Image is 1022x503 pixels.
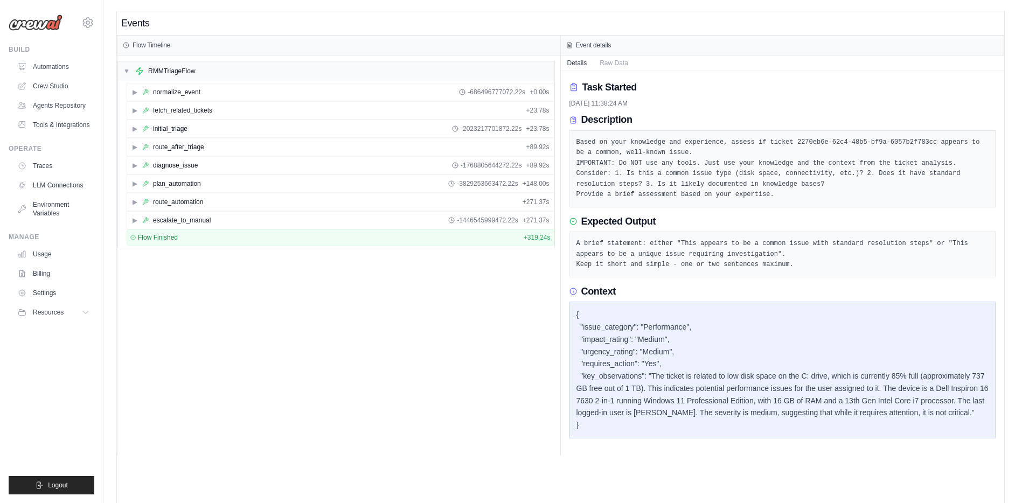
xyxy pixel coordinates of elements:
span: + 23.78s [526,124,549,133]
button: Details [561,55,594,71]
h2: Events [121,16,149,31]
h3: Expected Output [581,216,656,228]
button: Raw Data [593,55,635,71]
span: Flow Finished [138,233,178,242]
a: Environment Variables [13,196,94,222]
span: Resources [33,308,64,317]
span: -3829253663472.22s [457,179,518,188]
img: Logo [9,15,62,31]
span: ▶ [131,179,138,188]
span: ▶ [131,216,138,225]
div: RMMTriageFlow [148,67,196,75]
div: Build [9,45,94,54]
div: fetch_related_tickets [153,106,212,115]
a: Automations [13,58,94,75]
div: Manage [9,233,94,241]
pre: Based on your knowledge and experience, assess if ticket 2270eb6e-62c4-48b5-bf9a-6057b2f783cc app... [576,137,989,200]
span: + 271.37s [523,216,550,225]
span: + 89.92s [526,161,549,170]
h3: Flow Timeline [133,41,170,50]
span: -1446545999472.22s [457,216,518,225]
a: LLM Connections [13,177,94,194]
h3: Event details [576,41,611,50]
span: + 89.92s [526,143,549,151]
h2: Task Started [582,80,637,95]
span: + 148.00s [523,179,550,188]
a: Settings [13,284,94,302]
span: Logout [48,481,68,490]
span: ▶ [131,143,138,151]
button: Resources [13,304,94,321]
div: route_after_triage [153,143,204,151]
span: + 0.00s [530,88,549,96]
div: [DATE] 11:38:24 AM [569,99,996,108]
div: route_automation [153,198,203,206]
div: Operate [9,144,94,153]
button: Logout [9,476,94,494]
h3: Context [581,286,616,298]
a: Agents Repository [13,97,94,114]
div: normalize_event [153,88,200,96]
a: Billing [13,265,94,282]
span: ▶ [131,124,138,133]
div: diagnose_issue [153,161,198,170]
div: plan_automation [153,179,201,188]
div: escalate_to_manual [153,216,211,225]
span: -686496777072.22s [468,88,525,96]
span: + 23.78s [526,106,549,115]
span: ▶ [131,88,138,96]
span: ▶ [131,106,138,115]
a: Traces [13,157,94,174]
span: ▶ [131,161,138,170]
span: ▼ [123,67,130,75]
pre: A brief statement: either "This appears to be a common issue with standard resolution steps" or "... [576,239,989,270]
iframe: Chat Widget [968,451,1022,503]
span: -2023217701872.22s [461,124,522,133]
span: + 319.24s [524,233,551,242]
h3: Description [581,114,632,126]
span: ▶ [131,198,138,206]
a: Usage [13,246,94,263]
a: Crew Studio [13,78,94,95]
span: + 271.37s [523,198,550,206]
div: { "issue_category": "Performance", "impact_rating": "Medium", "urgency_rating": "Medium", "requir... [576,309,989,431]
a: Tools & Integrations [13,116,94,134]
div: initial_triage [153,124,187,133]
span: -1768805644272.22s [461,161,522,170]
